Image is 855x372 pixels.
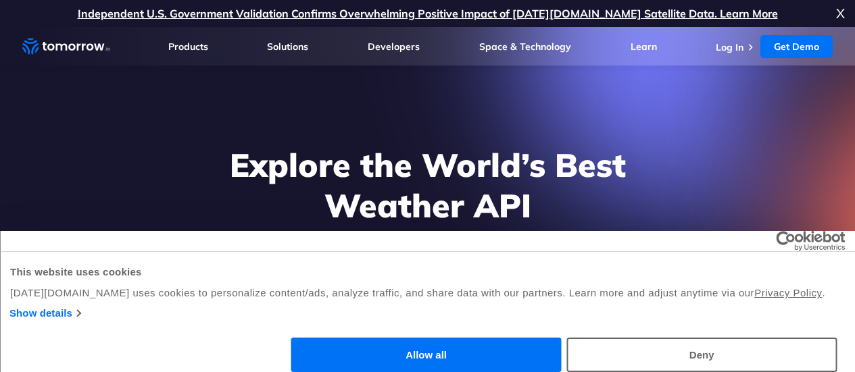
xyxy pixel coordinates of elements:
[291,338,562,372] button: Allow all
[168,41,208,53] a: Products
[167,144,689,225] h1: Explore the World’s Best Weather API
[754,287,822,298] a: Privacy Policy
[760,35,833,58] a: Get Demo
[727,231,845,251] a: Usercentrics Cookiebot - opens in a new window
[566,338,837,372] button: Deny
[10,285,845,301] div: [DATE][DOMAIN_NAME] uses cookies to personalize content/ads, analyze traffic, and share data with...
[22,36,110,57] a: Home link
[368,41,420,53] a: Developers
[267,41,308,53] a: Solutions
[78,7,778,20] a: Independent U.S. Government Validation Confirms Overwhelming Positive Impact of [DATE][DOMAIN_NAM...
[9,305,80,321] a: Show details
[479,41,571,53] a: Space & Technology
[631,41,657,53] a: Learn
[10,264,845,280] div: This website uses cookies
[716,41,743,53] a: Log In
